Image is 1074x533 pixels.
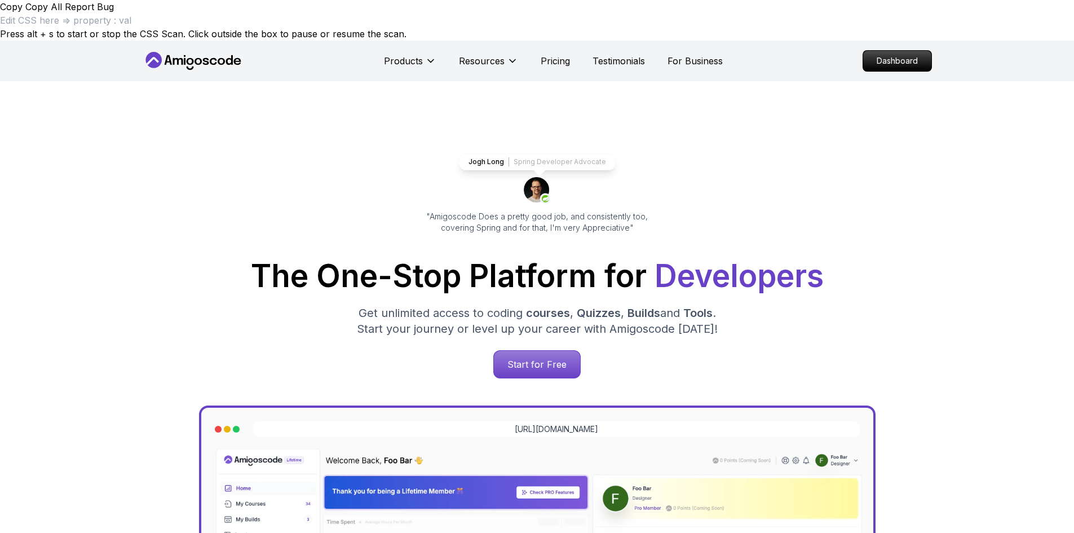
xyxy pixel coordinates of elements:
[683,306,713,320] span: Tools
[493,350,581,378] a: Start for Free
[863,51,931,71] p: Dashboard
[668,54,723,68] a: For Business
[655,257,824,294] span: Developers
[459,54,518,77] button: Resources
[514,157,606,166] p: Spring Developer Advocate
[65,1,114,12] a: Report Bug
[411,211,664,234] p: "Amigoscode Does a pretty good job, and consistently too, covering Spring and for that, I'm very ...
[494,351,580,378] p: Start for Free
[526,306,570,320] span: courses
[863,50,932,72] a: Dashboard
[577,306,621,320] span: Quizzes
[469,157,504,166] p: Jogh Long
[627,306,660,320] span: Builds
[384,54,423,68] p: Products
[515,424,598,435] a: [URL][DOMAIN_NAME]
[152,261,923,292] h1: The One-Stop Platform for
[384,54,436,77] button: Products
[593,54,645,68] a: Testimonials
[459,54,505,68] p: Resources
[348,305,727,337] p: Get unlimited access to coding , , and . Start your journey or level up your career with Amigosco...
[541,54,570,68] a: Pricing
[524,177,551,204] img: josh long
